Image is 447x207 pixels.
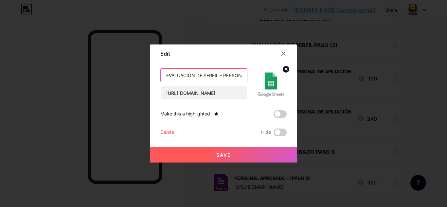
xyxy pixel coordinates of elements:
[150,147,297,163] button: Save
[160,110,219,118] div: Make this a highlighted link
[160,50,170,58] div: Edit
[160,129,174,136] div: Delete
[161,69,247,82] input: Title
[161,86,247,99] input: URL
[255,68,287,100] img: link_thumbnail
[261,129,271,136] span: Hide
[216,152,231,158] span: Save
